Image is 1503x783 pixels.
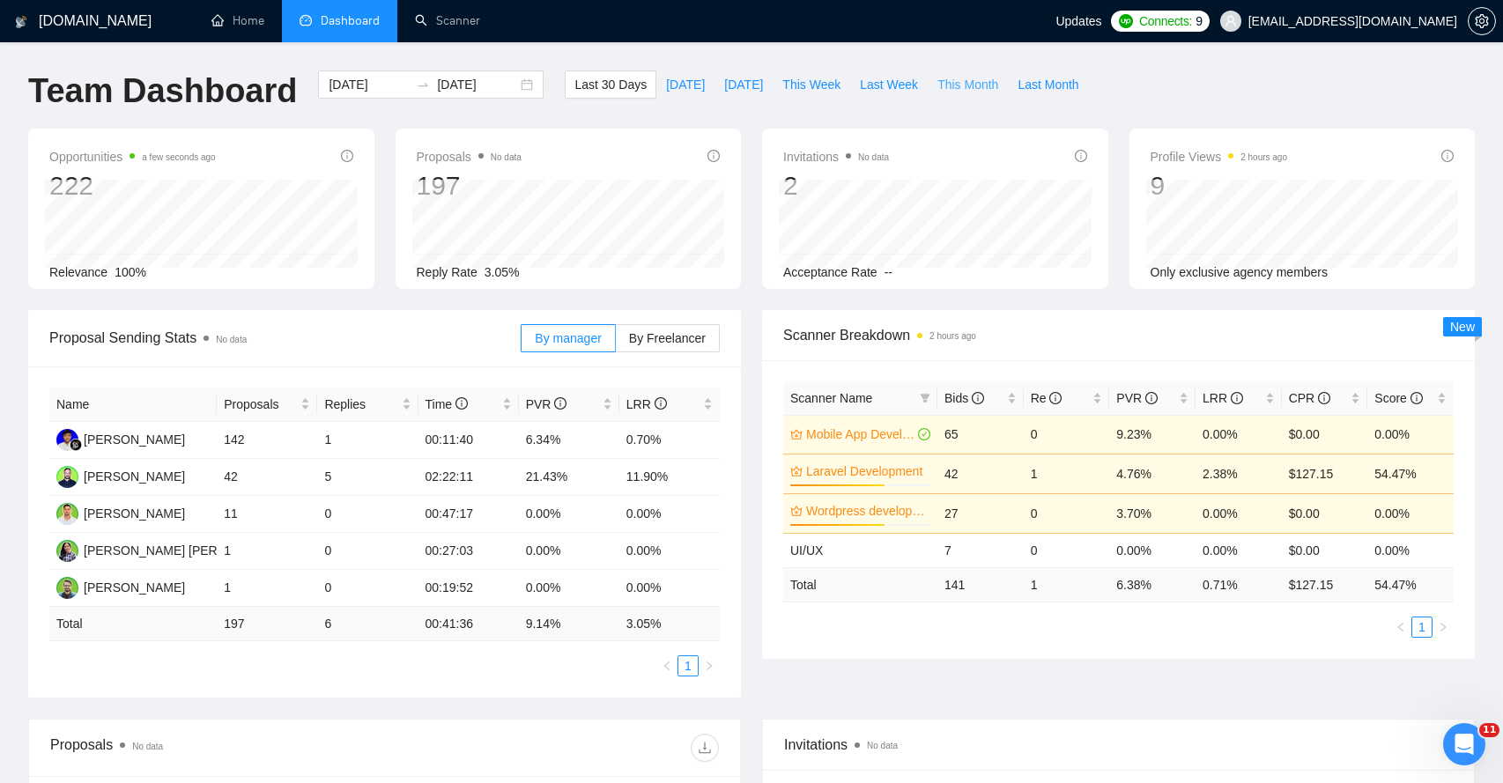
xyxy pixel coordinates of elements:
[790,428,803,440] span: crown
[1225,15,1237,27] span: user
[317,496,418,533] td: 0
[937,533,1024,567] td: 7
[790,505,803,517] span: crown
[317,422,418,459] td: 1
[678,656,698,676] a: 1
[1318,392,1330,404] span: info-circle
[526,397,567,411] span: PVR
[783,265,877,279] span: Acceptance Rate
[860,75,918,94] span: Last Week
[1441,150,1454,162] span: info-circle
[217,533,317,570] td: 1
[1109,493,1196,533] td: 3.70%
[790,391,872,405] span: Scanner Name
[415,13,480,28] a: searchScanner
[217,570,317,607] td: 1
[655,397,667,410] span: info-circle
[1018,75,1078,94] span: Last Month
[1282,415,1368,454] td: $0.00
[565,70,656,99] button: Last 30 Days
[142,152,215,162] time: a few seconds ago
[1024,567,1110,602] td: 1
[1468,7,1496,35] button: setting
[418,422,519,459] td: 00:11:40
[1196,567,1282,602] td: 0.71 %
[937,75,998,94] span: This Month
[790,465,803,477] span: crown
[418,570,519,607] td: 00:19:52
[115,265,146,279] span: 100%
[1282,493,1368,533] td: $0.00
[656,70,714,99] button: [DATE]
[1055,14,1101,28] span: Updates
[426,397,468,411] span: Time
[619,459,720,496] td: 11.90%
[1116,391,1158,405] span: PVR
[858,152,889,162] span: No data
[707,150,720,162] span: info-circle
[416,78,430,92] span: to
[1410,392,1423,404] span: info-circle
[49,327,521,349] span: Proposal Sending Stats
[217,388,317,422] th: Proposals
[49,265,107,279] span: Relevance
[782,75,840,94] span: This Week
[321,13,380,28] span: Dashboard
[84,430,185,449] div: [PERSON_NAME]
[1024,415,1110,454] td: 0
[84,467,185,486] div: [PERSON_NAME]
[341,150,353,162] span: info-circle
[867,741,898,750] span: No data
[619,533,720,570] td: 0.00%
[1240,152,1287,162] time: 2 hours ago
[49,169,216,203] div: 222
[49,146,216,167] span: Opportunities
[928,70,1008,99] button: This Month
[132,742,163,751] span: No data
[619,607,720,641] td: 3.05 %
[418,459,519,496] td: 02:22:11
[1075,150,1087,162] span: info-circle
[416,78,430,92] span: swap-right
[677,655,699,676] li: 1
[324,395,397,414] span: Replies
[1282,567,1368,602] td: $ 127.15
[217,459,317,496] td: 42
[485,265,520,279] span: 3.05%
[1282,533,1368,567] td: $0.00
[1367,493,1454,533] td: 0.00%
[56,577,78,599] img: NK
[84,504,185,523] div: [PERSON_NAME]
[1433,617,1454,638] button: right
[629,331,706,345] span: By Freelancer
[1196,493,1282,533] td: 0.00%
[491,152,522,162] span: No data
[699,655,720,676] button: right
[1231,392,1243,404] span: info-circle
[920,393,930,403] span: filter
[1196,11,1203,31] span: 9
[56,429,78,451] img: FR
[1289,391,1330,405] span: CPR
[417,265,478,279] span: Reply Rate
[50,734,385,762] div: Proposals
[806,501,927,521] a: Wordpress development
[15,8,27,36] img: logo
[626,397,667,411] span: LRR
[1049,392,1062,404] span: info-circle
[850,70,928,99] button: Last Week
[418,607,519,641] td: 00:41:36
[783,324,1454,346] span: Scanner Breakdown
[1390,617,1411,638] li: Previous Page
[56,503,78,525] img: AC
[724,75,763,94] span: [DATE]
[418,533,519,570] td: 00:27:03
[1479,723,1499,737] span: 11
[519,607,619,641] td: 9.14 %
[806,425,914,444] a: Mobile App Developer
[656,655,677,676] li: Previous Page
[1024,533,1110,567] td: 0
[417,169,522,203] div: 197
[535,331,601,345] span: By manager
[1412,617,1432,637] a: 1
